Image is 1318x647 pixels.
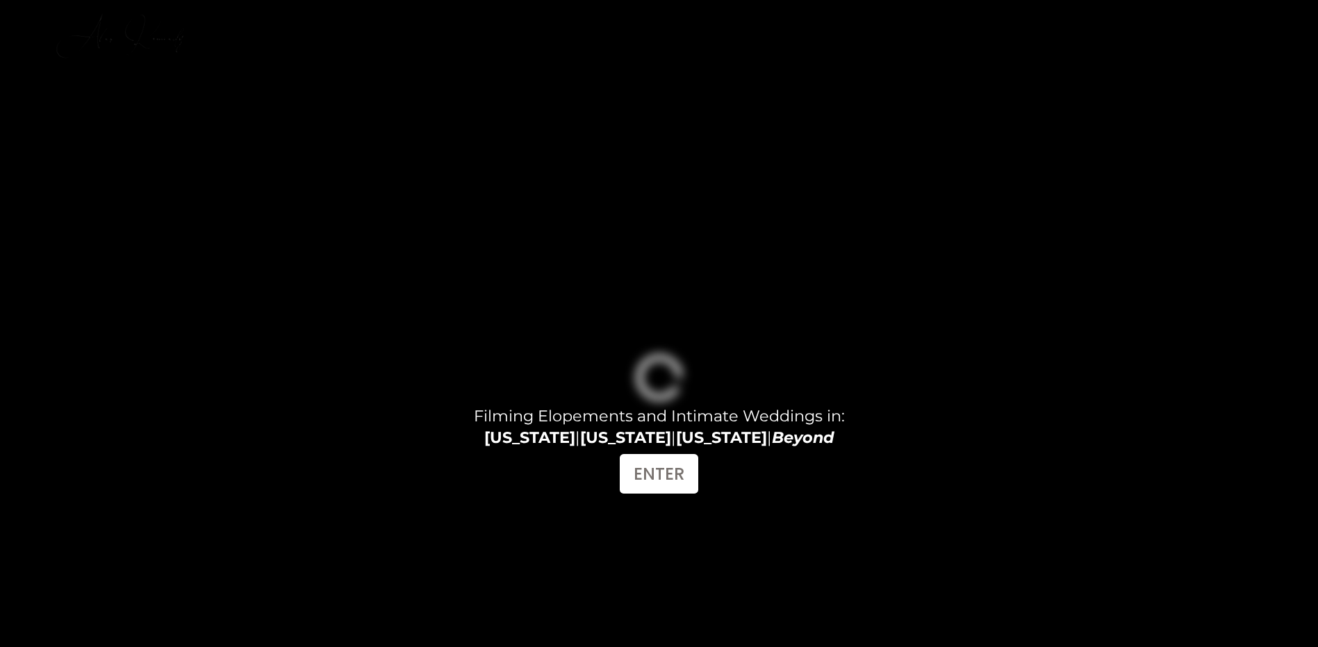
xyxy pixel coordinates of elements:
a: HOME [913,12,955,31]
a: Alex Kennedy Films [53,10,192,33]
a: FILMS [1100,12,1143,31]
strong: [US_STATE] [484,428,575,447]
h4: Filming Elopements and Intimate Weddings in: | | | [430,405,888,448]
a: INVESTMENT [1171,12,1265,31]
strong: [US_STATE] [676,428,767,447]
em: Beyond [772,428,834,447]
img: Alex Kennedy Films [53,10,192,66]
a: EXPERIENCE [983,12,1073,31]
a: ENTER [620,454,698,494]
strong: [US_STATE] [580,428,671,447]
